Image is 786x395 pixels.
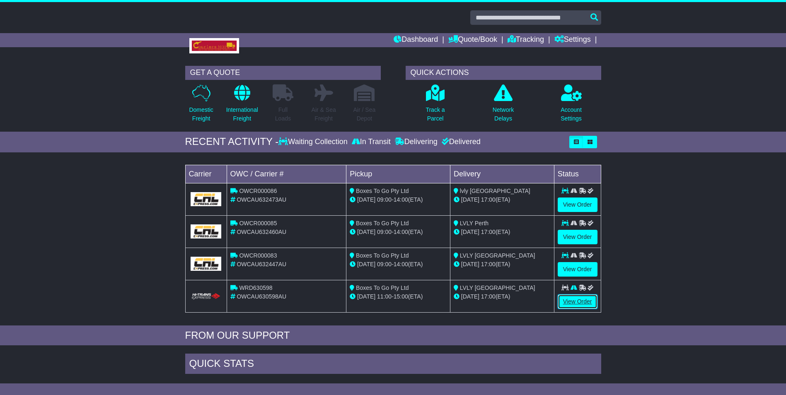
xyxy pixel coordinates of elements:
span: 09:00 [377,229,392,235]
div: - (ETA) [350,292,447,301]
span: OWCAU632460AU [237,229,286,235]
span: 09:00 [377,196,392,203]
span: [DATE] [461,261,479,267]
span: LVLY [GEOGRAPHIC_DATA] [460,284,535,291]
p: International Freight [226,106,258,123]
span: 14:00 [394,229,408,235]
span: 14:00 [394,261,408,267]
td: Pickup [346,165,450,183]
span: 17:00 [481,196,496,203]
img: GetCarrierServiceLogo [191,192,222,206]
span: [DATE] [357,261,375,267]
span: Boxes To Go Pty Ltd [356,252,409,259]
div: RECENT ACTIVITY - [185,136,279,148]
div: - (ETA) [350,195,447,204]
div: GET A QUOTE [185,66,381,80]
div: Delivering [393,137,440,147]
div: - (ETA) [350,260,447,269]
td: Delivery [450,165,554,183]
span: [DATE] [357,229,375,235]
span: LVLY Perth [460,220,489,226]
td: Status [554,165,601,183]
span: OWCR000085 [239,220,277,226]
a: NetworkDelays [492,84,514,128]
p: Network Delays [493,106,514,123]
span: [DATE] [461,229,479,235]
span: OWCAU632473AU [237,196,286,203]
span: OWCAU630598AU [237,293,286,300]
span: OWCR000083 [239,252,277,259]
div: In Transit [350,137,393,147]
a: View Order [558,197,597,212]
span: 17:00 [481,293,496,300]
div: - (ETA) [350,228,447,236]
span: OWCR000086 [239,188,277,194]
span: Boxes To Go Pty Ltd [356,284,409,291]
span: 14:00 [394,196,408,203]
span: OWCAU632447AU [237,261,286,267]
span: [DATE] [357,196,375,203]
span: [DATE] [461,293,479,300]
div: QUICK ACTIONS [406,66,601,80]
div: Quick Stats [185,354,601,376]
img: GetCarrierServiceLogo [191,224,222,238]
p: Air / Sea Depot [353,106,376,123]
a: Quote/Book [448,33,497,47]
span: [DATE] [357,293,375,300]
div: Delivered [440,137,481,147]
span: Boxes To Go Pty Ltd [356,188,409,194]
img: HiTrans.png [191,293,222,301]
span: 09:00 [377,261,392,267]
span: LVLY [GEOGRAPHIC_DATA] [460,252,535,259]
a: AccountSettings [560,84,582,128]
span: lvly [GEOGRAPHIC_DATA] [460,188,530,194]
p: Air & Sea Freight [312,106,336,123]
div: (ETA) [454,292,551,301]
div: (ETA) [454,228,551,236]
div: FROM OUR SUPPORT [185,330,601,342]
p: Full Loads [273,106,293,123]
td: Carrier [185,165,227,183]
img: GetCarrierServiceLogo [191,257,222,271]
a: InternationalFreight [226,84,259,128]
span: 17:00 [481,261,496,267]
span: [DATE] [461,196,479,203]
span: 11:00 [377,293,392,300]
a: DomesticFreight [189,84,213,128]
div: Waiting Collection [278,137,349,147]
a: View Order [558,294,597,309]
a: Dashboard [394,33,438,47]
span: 17:00 [481,229,496,235]
span: Boxes To Go Pty Ltd [356,220,409,226]
a: View Order [558,262,597,277]
td: OWC / Carrier # [227,165,346,183]
a: Track aParcel [425,84,445,128]
div: (ETA) [454,260,551,269]
p: Account Settings [561,106,582,123]
a: Settings [554,33,591,47]
span: 15:00 [394,293,408,300]
a: View Order [558,230,597,244]
p: Track a Parcel [426,106,445,123]
span: WRD630598 [239,284,272,291]
div: (ETA) [454,195,551,204]
a: Tracking [508,33,544,47]
p: Domestic Freight [189,106,213,123]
